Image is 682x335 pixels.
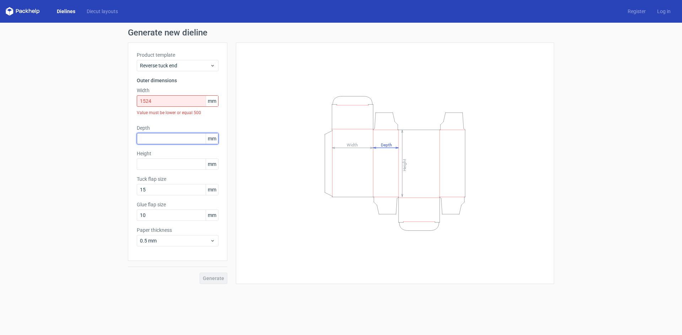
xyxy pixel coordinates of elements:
a: Register [622,8,651,15]
div: Value must be lower or equal 500 [137,107,218,119]
span: mm [206,159,218,169]
span: 0.5 mm [140,237,210,244]
h1: Generate new dieline [128,28,554,37]
label: Width [137,87,218,94]
label: Height [137,150,218,157]
a: Dielines [51,8,81,15]
tspan: Depth [381,142,392,147]
label: Depth [137,124,218,132]
tspan: Height [402,158,407,171]
span: mm [206,210,218,220]
label: Tuck flap size [137,175,218,183]
label: Product template [137,51,218,58]
span: mm [206,184,218,195]
tspan: Width [347,142,358,147]
h3: Outer dimensions [137,77,218,84]
label: Paper thickness [137,227,218,234]
a: Diecut layouts [81,8,124,15]
span: mm [206,96,218,106]
a: Log in [651,8,676,15]
span: Reverse tuck end [140,62,210,69]
label: Glue flap size [137,201,218,208]
span: mm [206,133,218,144]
